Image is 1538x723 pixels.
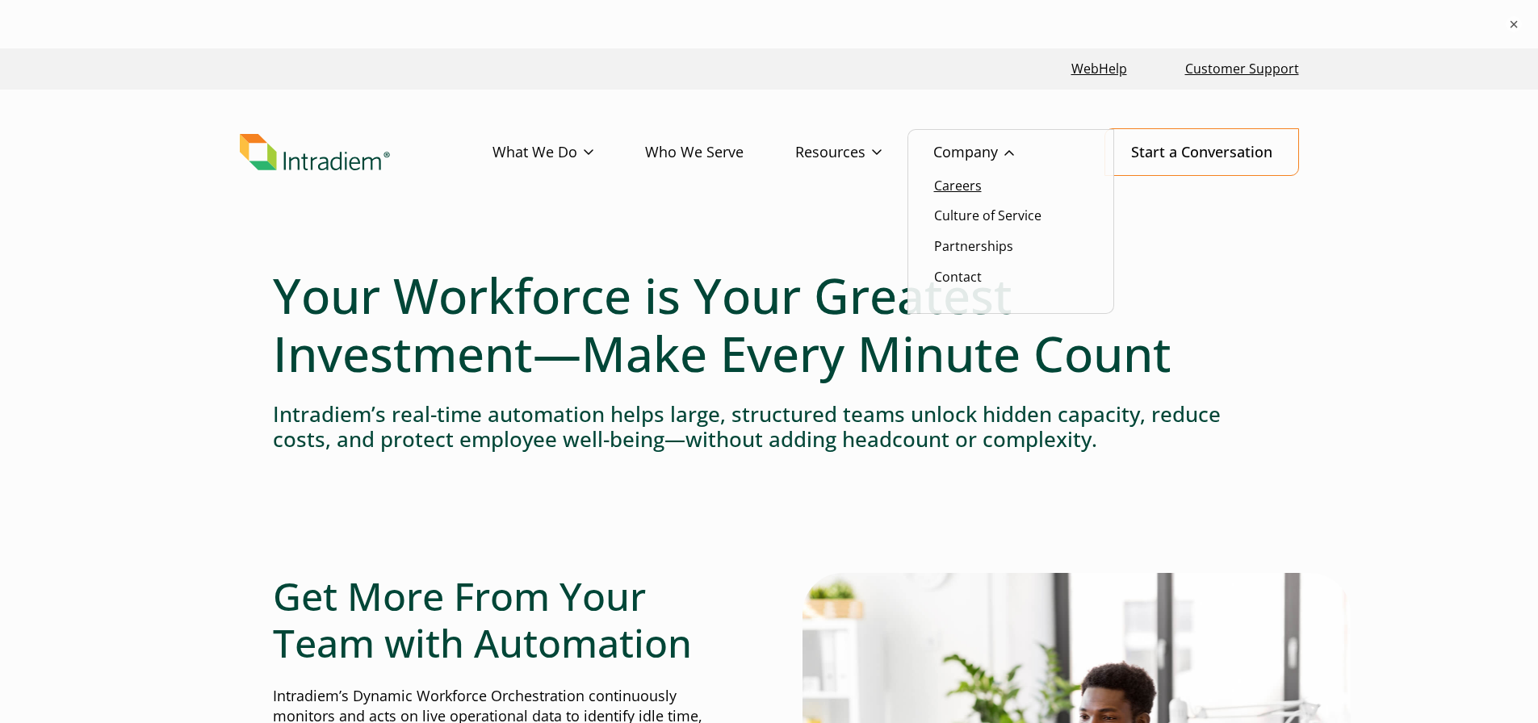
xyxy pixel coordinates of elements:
[273,402,1266,452] h4: Intradiem’s real-time automation helps large, structured teams unlock hidden capacity, reduce cos...
[1065,52,1134,86] a: Link opens in a new window
[1506,16,1522,32] button: ×
[1104,128,1299,176] a: Start a Conversation
[795,129,933,176] a: Resources
[934,207,1041,224] a: Culture of Service
[273,573,736,666] h2: Get More From Your Team with Automation
[1179,52,1305,86] a: Customer Support
[934,268,982,286] a: Contact
[645,129,795,176] a: Who We Serve
[273,266,1266,382] h1: Your Workforce is Your Greatest Investment—Make Every Minute Count
[240,134,492,171] a: Link to homepage of Intradiem
[934,237,1013,255] a: Partnerships
[492,129,645,176] a: What We Do
[934,177,982,194] a: Careers
[933,129,1066,176] a: Company
[240,134,390,171] img: Intradiem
